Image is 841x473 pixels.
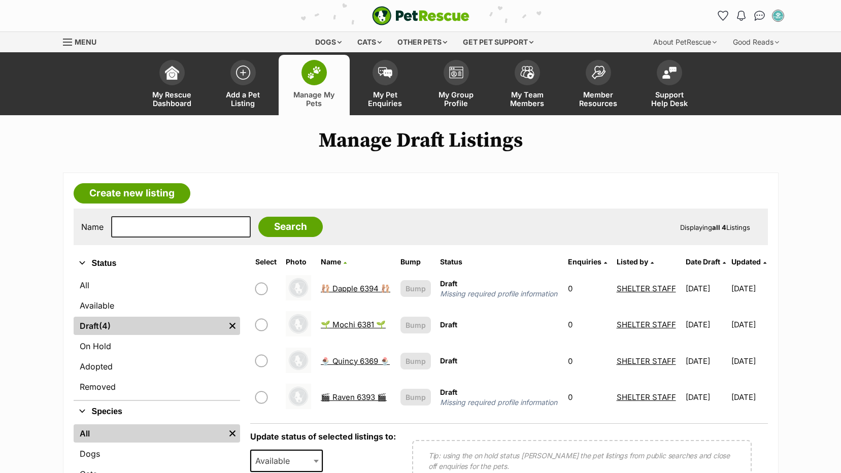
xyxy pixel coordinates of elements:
[400,389,431,406] button: Bump
[137,55,208,115] a: My Rescue Dashboard
[63,32,104,50] a: Menu
[634,55,705,115] a: Support Help Desk
[74,274,240,400] div: Status
[74,257,240,270] button: Status
[286,275,311,300] img: 🩰 Dapple 6394 🩰
[74,276,240,294] a: All
[428,450,735,471] p: Tip: using the on hold status [PERSON_NAME] the pet listings from public searches and close off e...
[440,279,457,288] span: Draft
[81,222,104,231] label: Name
[406,283,426,294] span: Bump
[208,55,279,115] a: Add a Pet Listing
[362,90,408,108] span: My Pet Enquiries
[74,405,240,418] button: Species
[286,311,311,336] img: 🌱 Mochi 6381 🌱
[662,66,677,79] img: help-desk-icon-fdf02630f3aa405de69fd3d07c3f3aa587a6932b1a1747fa1d2bba05be0121f9.svg
[682,344,730,379] td: [DATE]
[563,55,634,115] a: Member Resources
[440,397,558,408] span: Missing required profile information
[731,257,766,266] a: Updated
[321,320,386,329] a: 🌱 Mochi 6381 🌱
[715,8,786,24] ul: Account quick links
[731,257,761,266] span: Updated
[372,6,469,25] img: logo-e224e6f780fb5917bec1dbf3a21bbac754714ae5b6737aabdf751b685950b380.svg
[617,356,676,366] a: SHELTER STAFF
[372,6,469,25] a: PetRescue
[686,257,720,266] span: translation missing: en.admin.listings.index.attributes.date_draft
[74,424,225,443] a: All
[737,11,745,21] img: notifications-46538b983faf8c2785f20acdc204bb7945ddae34d4c08c2a6579f10ce5e182be.svg
[74,296,240,315] a: Available
[449,66,463,79] img: group-profile-icon-3fa3cf56718a62981997c0bc7e787c4b2cf8bcc04b72c1350f741eb67cf2f40e.svg
[576,90,621,108] span: Member Resources
[99,320,111,332] span: (4)
[568,257,601,266] span: translation missing: en.admin.listings.index.attributes.enquiries
[321,356,390,366] a: 🍨 Quincy 6369 🍨
[220,90,266,108] span: Add a Pet Listing
[564,307,612,342] td: 0
[251,454,300,468] span: Available
[165,65,179,80] img: dashboard-icon-eb2f2d2d3e046f16d808141f083e7271f6b2e854fb5c12c21221c1fb7104beca.svg
[682,307,730,342] td: [DATE]
[520,66,534,79] img: team-members-icon-5396bd8760b3fe7c0b43da4ab00e1e3bb1a5d9ba89233759b79545d2d3fc5d0d.svg
[564,271,612,306] td: 0
[250,431,396,442] label: Update status of selected listings to:
[726,32,786,52] div: Good Reads
[682,380,730,415] td: [DATE]
[492,55,563,115] a: My Team Members
[390,32,454,52] div: Other pets
[286,348,311,373] img: 🍨 Quincy 6369 🍨
[617,320,676,329] a: SHELTER STAFF
[504,90,550,108] span: My Team Members
[400,280,431,297] button: Bump
[591,65,605,79] img: member-resources-icon-8e73f808a243e03378d46382f2149f9095a855e16c252ad45f914b54edf8863c.svg
[731,307,767,342] td: [DATE]
[75,38,96,46] span: Menu
[282,254,316,270] th: Photo
[321,257,347,266] a: Name
[396,254,435,270] th: Bump
[321,284,390,293] a: 🩰 Dapple 6394 🩰
[74,445,240,463] a: Dogs
[731,271,767,306] td: [DATE]
[440,356,457,365] span: Draft
[752,8,768,24] a: Conversations
[456,32,541,52] div: Get pet support
[617,284,676,293] a: SHELTER STAFF
[406,320,426,330] span: Bump
[307,66,321,79] img: manage-my-pets-icon-02211641906a0b7f246fdf0571729dbe1e7629f14944591b6c1af311fb30b64b.svg
[770,8,786,24] button: My account
[568,257,607,266] a: Enquiries
[149,90,195,108] span: My Rescue Dashboard
[258,217,323,237] input: Search
[400,317,431,333] button: Bump
[421,55,492,115] a: My Group Profile
[350,55,421,115] a: My Pet Enquiries
[733,8,750,24] button: Notifications
[400,353,431,369] button: Bump
[682,271,730,306] td: [DATE]
[680,223,750,231] span: Displaying Listings
[378,67,392,78] img: pet-enquiries-icon-7e3ad2cf08bfb03b45e93fb7055b45f3efa6380592205ae92323e6603595dc1f.svg
[433,90,479,108] span: My Group Profile
[686,257,726,266] a: Date Draft
[251,254,281,270] th: Select
[74,317,225,335] a: Draft
[754,11,765,21] img: chat-41dd97257d64d25036548639549fe6c8038ab92f7586957e7f3b1b290dea8141.svg
[225,317,240,335] a: Remove filter
[236,65,250,80] img: add-pet-listing-icon-0afa8454b4691262ce3f59096e99ab1cd57d4a30225e0717b998d2c9b9846f56.svg
[440,289,558,299] span: Missing required profile information
[617,257,654,266] a: Listed by
[440,320,457,329] span: Draft
[279,55,350,115] a: Manage My Pets
[436,254,562,270] th: Status
[350,32,389,52] div: Cats
[773,11,783,21] img: SHELTER STAFF profile pic
[74,357,240,376] a: Adopted
[617,257,648,266] span: Listed by
[321,257,341,266] span: Name
[225,424,240,443] a: Remove filter
[617,392,676,402] a: SHELTER STAFF
[712,223,726,231] strong: all 4
[291,90,337,108] span: Manage My Pets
